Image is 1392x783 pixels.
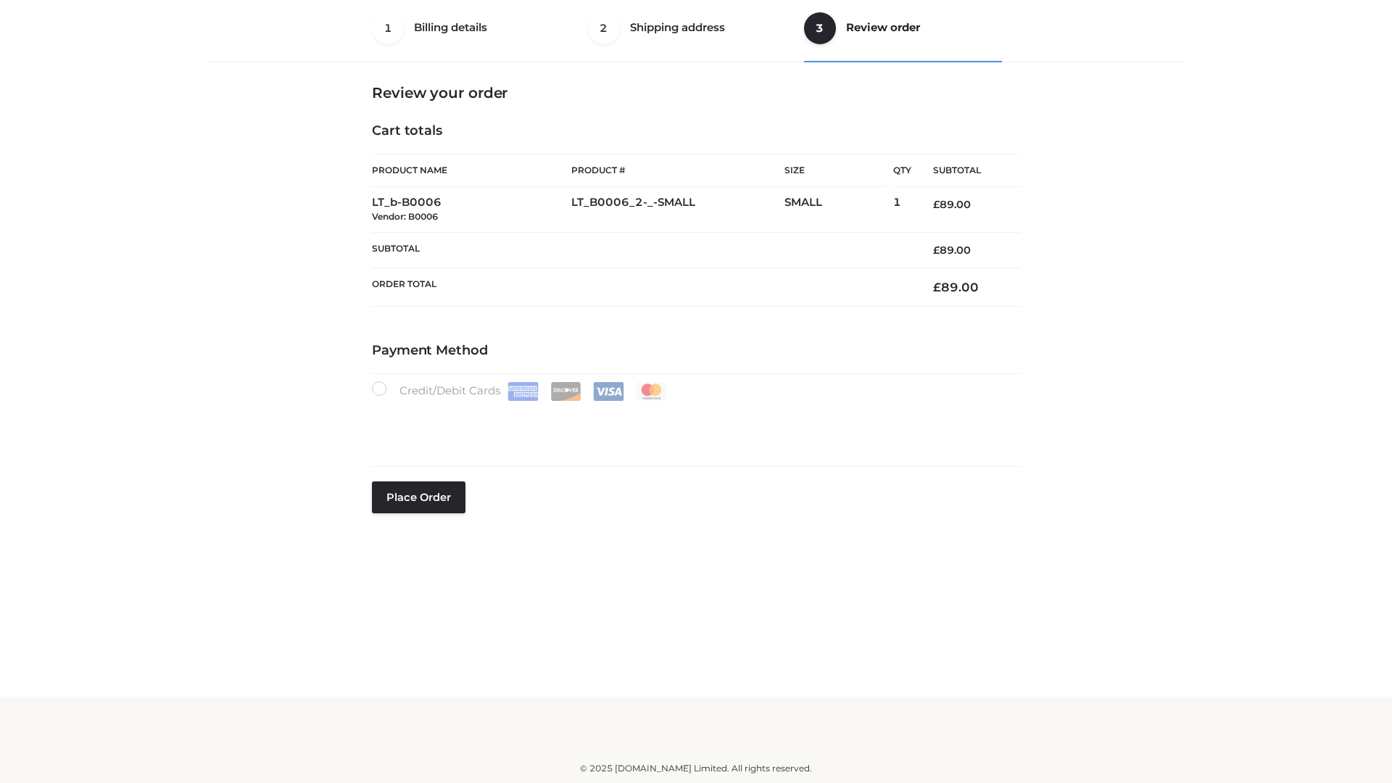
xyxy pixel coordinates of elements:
button: Place order [372,481,465,513]
small: Vendor: B0006 [372,211,438,222]
h4: Payment Method [372,343,1020,359]
img: Visa [593,382,624,401]
td: LT_b-B0006 [372,187,571,233]
bdi: 89.00 [933,280,979,294]
td: SMALL [784,187,893,233]
th: Product Name [372,154,571,187]
img: Mastercard [636,382,667,401]
label: Credit/Debit Cards [372,381,668,401]
th: Product # [571,154,784,187]
img: Discover [550,382,581,401]
span: £ [933,244,940,257]
iframe: Secure payment input frame [369,398,1017,451]
span: £ [933,198,940,211]
h4: Cart totals [372,123,1020,139]
th: Subtotal [372,232,911,268]
td: 1 [893,187,911,233]
img: Amex [507,382,539,401]
bdi: 89.00 [933,198,971,211]
th: Subtotal [911,154,1020,187]
bdi: 89.00 [933,244,971,257]
th: Size [784,154,886,187]
span: £ [933,280,941,294]
h3: Review your order [372,84,1020,101]
td: LT_B0006_2-_-SMALL [571,187,784,233]
th: Order Total [372,268,911,307]
div: © 2025 [DOMAIN_NAME] Limited. All rights reserved. [215,761,1177,776]
th: Qty [893,154,911,187]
